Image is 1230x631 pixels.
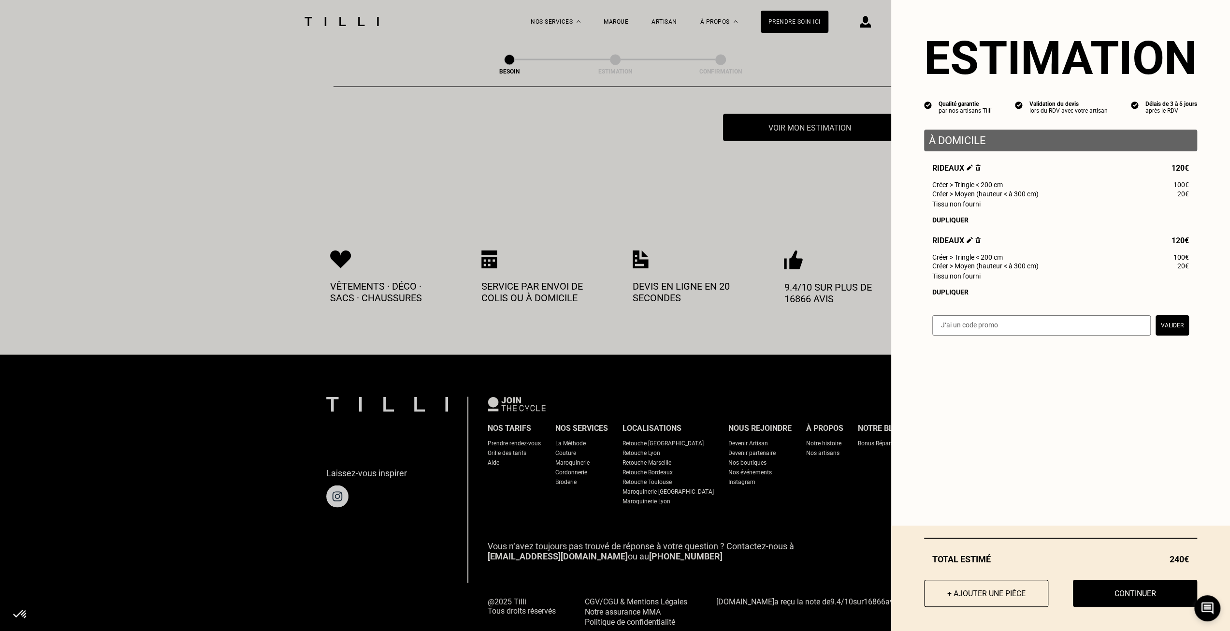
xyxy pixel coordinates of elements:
span: 100€ [1173,253,1189,261]
span: Créer > Moyen (hauteur < à 300 cm) [932,262,1039,270]
div: Qualité garantie [939,101,992,107]
span: 100€ [1173,181,1189,189]
span: 120€ [1172,163,1189,173]
button: Continuer [1073,580,1197,607]
div: par nos artisans Tilli [939,107,992,114]
div: Validation du devis [1029,101,1108,107]
span: 20€ [1177,190,1189,198]
button: + Ajouter une pièce [924,580,1048,607]
img: icon list info [1131,101,1139,109]
img: Supprimer [975,237,981,243]
img: Supprimer [975,164,981,171]
span: 20€ [1177,262,1189,270]
img: Éditer [967,237,973,243]
span: Créer > Moyen (hauteur < à 300 cm) [932,190,1039,198]
span: Créer > Tringle < 200 cm [932,181,1003,189]
div: Délais de 3 à 5 jours [1145,101,1197,107]
div: Dupliquer [932,216,1189,224]
div: Dupliquer [932,288,1189,296]
span: 240€ [1170,554,1189,564]
span: Tissu non fourni [932,200,981,208]
div: Total estimé [924,554,1197,564]
span: 120€ [1172,236,1189,245]
div: après le RDV [1145,107,1197,114]
input: J‘ai un code promo [932,315,1151,336]
div: lors du RDV avec votre artisan [1029,107,1108,114]
span: Rideaux [932,163,981,173]
img: Éditer [967,164,973,171]
span: Créer > Tringle < 200 cm [932,253,1003,261]
button: Valider [1156,315,1189,336]
section: Estimation [924,31,1197,85]
img: icon list info [924,101,932,109]
span: Tissu non fourni [932,272,981,280]
p: À domicile [929,134,1192,147]
img: icon list info [1015,101,1023,109]
span: Rideaux [932,236,981,245]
